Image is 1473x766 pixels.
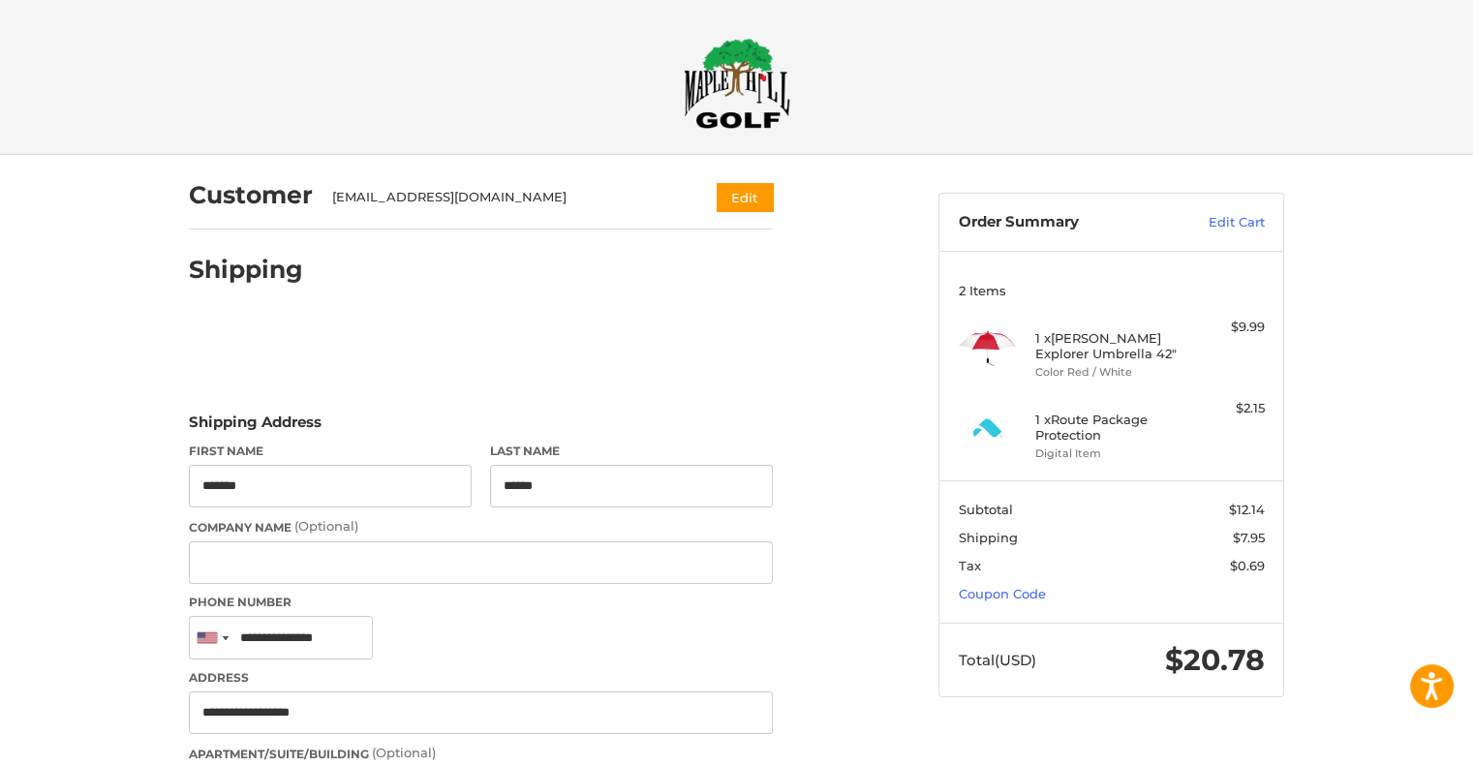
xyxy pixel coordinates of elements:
li: Digital Item [1035,445,1183,462]
a: Edit Cart [1167,213,1265,232]
a: Coupon Code [959,586,1046,601]
span: Tax [959,558,981,573]
label: Apartment/Suite/Building [189,744,773,763]
span: Subtotal [959,502,1013,517]
div: United States: +1 [190,617,234,659]
h4: 1 x [PERSON_NAME] Explorer Umbrella 42" [1035,330,1183,362]
span: $7.95 [1233,530,1265,545]
small: (Optional) [372,745,436,760]
legend: Shipping Address [189,412,322,443]
button: Edit [717,183,773,211]
span: $20.78 [1165,642,1265,678]
div: $2.15 [1188,399,1265,418]
div: $9.99 [1188,318,1265,337]
li: Color Red / White [1035,364,1183,381]
span: Shipping [959,530,1018,545]
div: [EMAIL_ADDRESS][DOMAIN_NAME] [332,188,680,207]
label: Last Name [490,443,773,460]
label: Address [189,669,773,687]
span: $12.14 [1229,502,1265,517]
h3: 2 Items [959,283,1265,298]
label: Phone Number [189,594,773,611]
label: First Name [189,443,472,460]
img: Maple Hill Golf [684,38,790,129]
h4: 1 x Route Package Protection [1035,412,1183,444]
small: (Optional) [294,518,358,534]
h3: Order Summary [959,213,1167,232]
span: Total (USD) [959,651,1036,669]
label: Company Name [189,517,773,536]
h2: Shipping [189,255,303,285]
span: $0.69 [1230,558,1265,573]
h2: Customer [189,180,313,210]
